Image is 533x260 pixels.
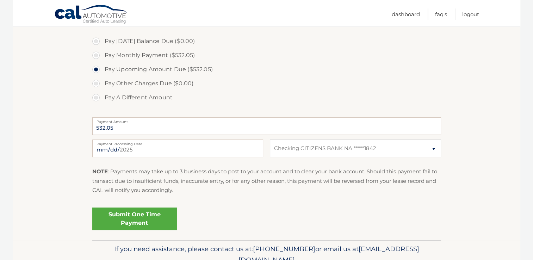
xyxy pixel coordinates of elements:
[92,34,441,48] label: Pay [DATE] Balance Due ($0.00)
[92,167,441,195] p: : Payments may take up to 3 business days to post to your account and to clear your bank account....
[462,8,479,20] a: Logout
[435,8,447,20] a: FAQ's
[54,5,128,25] a: Cal Automotive
[92,76,441,91] label: Pay Other Charges Due ($0.00)
[92,117,441,123] label: Payment Amount
[92,208,177,230] a: Submit One Time Payment
[92,62,441,76] label: Pay Upcoming Amount Due ($532.05)
[92,48,441,62] label: Pay Monthly Payment ($532.05)
[92,91,441,105] label: Pay A Different Amount
[92,140,263,145] label: Payment Processing Date
[253,245,315,253] span: [PHONE_NUMBER]
[392,8,420,20] a: Dashboard
[92,168,108,175] strong: NOTE
[92,140,263,157] input: Payment Date
[92,117,441,135] input: Payment Amount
